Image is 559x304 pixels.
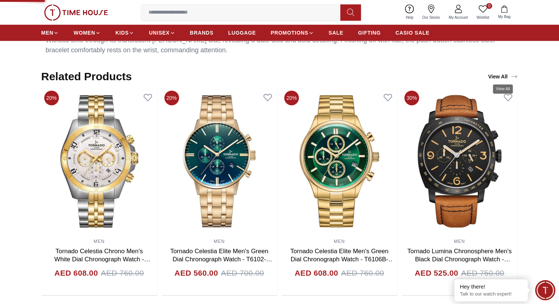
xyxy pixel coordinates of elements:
img: Tornado Lumina Chronosphere Men's Black Dial Chronograph Watch - T9102-BLEB [401,88,517,235]
span: PROMOTIONS [270,29,308,36]
span: AED 760.00 [341,267,384,279]
a: Help [401,3,418,22]
span: BRANDS [190,29,214,36]
h4: AED 608.00 [295,267,338,279]
a: Tornado Celestia Chrono Men's White Dial Chronograph Watch - T3149B-TBTW [54,248,150,271]
div: View All [493,84,513,93]
img: Tornado Celestia Elite Men's Green Dial Chronograph Watch - T6106B-GBGH [282,88,398,235]
span: 20% [164,91,179,105]
p: Talk to our watch expert! [460,291,522,297]
a: MEN [334,239,345,244]
span: AED 750.00 [461,267,504,279]
span: Our Stores [419,15,443,20]
span: 20% [44,91,59,105]
span: Help [403,15,416,20]
h4: AED 560.00 [175,267,218,279]
a: Our Stores [418,3,444,22]
span: My Bag [495,14,513,20]
img: Tornado Celestia Chrono Men's White Dial Chronograph Watch - T3149B-TBTW [41,88,157,235]
span: Wishlist [474,15,492,20]
h4: AED 608.00 [54,267,98,279]
a: Tornado Lumina Chronosphere Men's Black Dial Chronograph Watch - T9102-[MEDICAL_DATA] [407,248,512,271]
a: MEN [94,239,105,244]
span: AED 700.00 [221,267,264,279]
span: MEN [41,29,53,36]
span: 30% [404,91,419,105]
h4: AED 525.00 [415,267,458,279]
h2: Related Products [41,70,132,83]
div: Hey there! [460,283,522,290]
span: AED 760.00 [101,267,144,279]
span: SALE [329,29,343,36]
a: CASIO SALE [395,26,430,39]
img: ... [44,4,108,21]
a: GIFTING [358,26,381,39]
button: My Bag [494,4,515,21]
span: LUGGAGE [228,29,256,36]
img: Tornado Celestia Elite Men's Green Dial Chronograph Watch - T6102-GBGH [161,88,277,235]
a: BRANDS [190,26,214,39]
span: KIDS [115,29,129,36]
span: WOMEN [74,29,95,36]
a: LUGGAGE [228,26,256,39]
a: KIDS [115,26,134,39]
a: View All [487,71,519,82]
span: UNISEX [149,29,169,36]
a: MEN [41,26,59,39]
span: GIFTING [358,29,381,36]
a: MEN [214,239,225,244]
span: 0 [486,3,492,9]
a: UNISEX [149,26,175,39]
div: Chat Widget [535,280,555,300]
a: Tornado Celestia Elite Men's Green Dial Chronograph Watch - T6106B-GBGH [290,248,394,271]
a: MEN [454,239,465,244]
div: View All [488,73,518,80]
a: WOMEN [74,26,101,39]
a: Tornado Celestia Elite Men's Green Dial Chronograph Watch - T6102-GBGH [170,248,272,271]
span: 20% [284,91,299,105]
span: My Account [446,15,471,20]
a: SALE [329,26,343,39]
a: PROMOTIONS [270,26,314,39]
a: 0Wishlist [472,3,494,22]
span: CASIO SALE [395,29,430,36]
